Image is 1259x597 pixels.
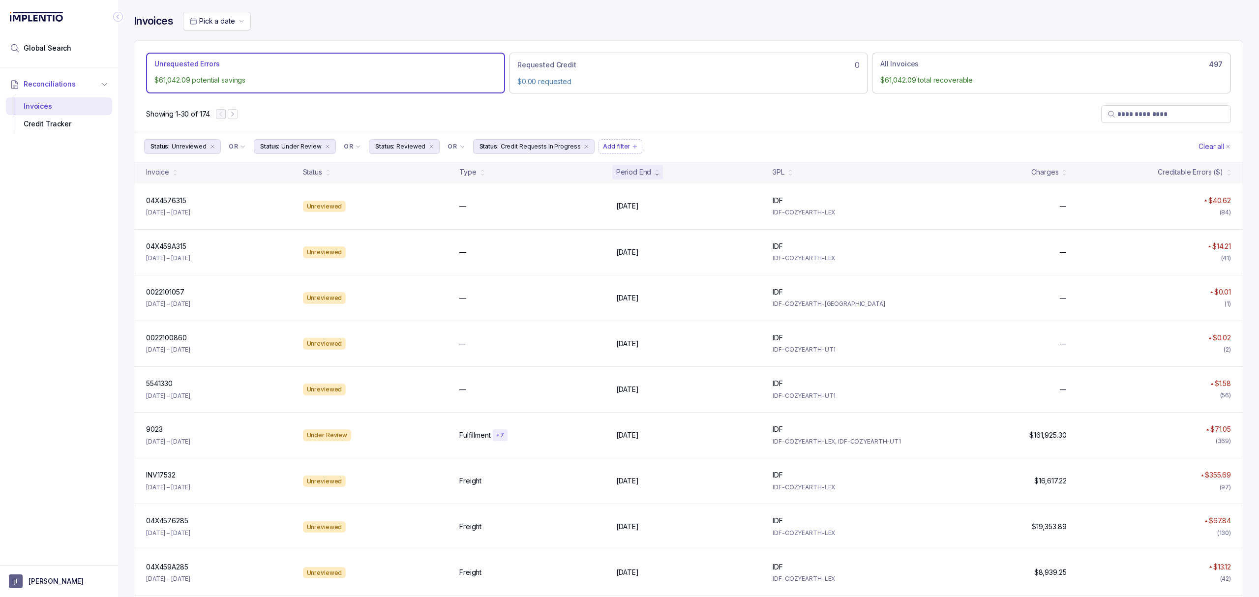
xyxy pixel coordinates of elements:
p: $19,353.89 [1032,522,1067,532]
button: Clear Filters [1197,139,1233,154]
p: Freight [459,522,481,532]
p: IDF [773,333,783,343]
p: [DATE] – [DATE] [146,482,190,492]
p: [DATE] [616,293,639,303]
li: Filter Chip Connector undefined [448,143,465,150]
p: — [459,385,466,394]
p: [DATE] [616,522,639,532]
p: [DATE] – [DATE] [146,437,190,447]
p: [DATE] – [DATE] [146,208,190,217]
div: Unreviewed [303,246,346,258]
p: 0022100860 [146,333,187,343]
p: [DATE] [616,567,639,577]
p: IDF [773,424,783,434]
p: [PERSON_NAME] [29,576,84,586]
p: IDF-COZYEARTH-UT1 [773,345,918,355]
img: red pointer upwards [1210,383,1213,385]
div: 3PL [773,167,784,177]
p: Reviewed [396,142,425,151]
p: Showing 1-30 of 174 [146,109,210,119]
div: remove content [582,143,590,150]
img: red pointer upwards [1208,245,1211,248]
p: [DATE] – [DATE] [146,391,190,401]
span: Global Search [24,43,71,53]
div: Under Review [303,429,352,441]
div: Status [303,167,322,177]
button: Filter Chip Connector undefined [340,140,365,153]
p: $71.05 [1210,424,1231,434]
div: Unreviewed [303,476,346,487]
img: red pointer upwards [1206,428,1209,431]
p: [DATE] [616,247,639,257]
img: red pointer upwards [1204,520,1207,522]
img: red pointer upwards [1209,566,1212,568]
p: [DATE] – [DATE] [146,253,190,263]
div: (56) [1220,390,1231,400]
li: Filter Chip Connector undefined [344,143,361,150]
div: remove content [209,143,216,150]
p: Status: [480,142,499,151]
p: IDF-COZYEARTH-LEX [773,482,918,492]
p: Under Review [281,142,322,151]
h6: 497 [1209,60,1223,68]
p: $0.00 requested [517,77,860,87]
p: Requested Credit [517,60,576,70]
p: $8,939.25 [1034,567,1067,577]
p: IDF [773,516,783,526]
p: Status: [375,142,394,151]
div: (84) [1220,208,1231,217]
search: Date Range Picker [189,16,235,26]
p: [DATE] [616,430,639,440]
p: Freight [459,567,481,577]
div: Reconciliations [6,95,112,135]
p: Credit Requests In Progress [501,142,581,151]
p: Unrequested Errors [154,59,219,69]
p: Fulfillment [459,430,490,440]
p: Status: [150,142,170,151]
span: User initials [9,574,23,588]
p: — [459,293,466,303]
li: Filter Chip Connector undefined [229,143,246,150]
p: $40.62 [1208,196,1231,206]
h4: Invoices [134,14,173,28]
p: $67.84 [1209,516,1231,526]
p: Add filter [603,142,630,151]
p: OR [229,143,238,150]
p: — [459,247,466,257]
p: IDF-COZYEARTH-LEX [773,528,918,538]
p: Freight [459,476,481,486]
p: [DATE] [616,339,639,349]
p: [DATE] – [DATE] [146,345,190,355]
img: red pointer upwards [1201,474,1204,477]
div: Unreviewed [303,201,346,212]
div: Collapse Icon [112,11,124,23]
button: Filter Chip Under Review [254,139,336,154]
p: $1.58 [1215,379,1231,388]
p: 04X459A285 [146,562,188,572]
div: Unreviewed [303,567,346,579]
p: OR [448,143,457,150]
div: remove content [324,143,331,150]
button: Date Range Picker [183,12,251,30]
p: [DATE] [616,476,639,486]
div: Period End [616,167,652,177]
button: Filter Chip Unreviewed [144,139,221,154]
div: Unreviewed [303,292,346,304]
p: 9023 [146,424,162,434]
div: Creditable Errors ($) [1158,167,1223,177]
p: All Invoices [880,59,919,69]
p: — [1060,339,1067,349]
button: Filter Chip Reviewed [369,139,440,154]
p: Clear all [1199,142,1224,151]
p: 5541330 [146,379,173,388]
button: Filter Chip Credit Requests In Progress [473,139,595,154]
span: Reconciliations [24,79,76,89]
div: (41) [1221,253,1231,263]
p: IDF [773,196,783,206]
p: IDF [773,562,783,572]
p: — [459,201,466,211]
p: + 7 [496,431,505,439]
p: Status: [260,142,279,151]
p: [DATE] [616,385,639,394]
